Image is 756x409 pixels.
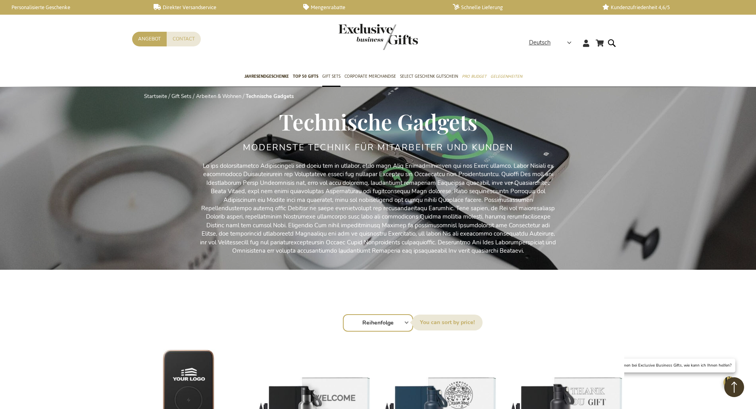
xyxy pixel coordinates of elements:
span: TOP 50 Gifts [293,72,318,81]
img: Exclusive Business gifts logo [339,24,418,50]
a: Redner [262,268,279,278]
a: Personalisierte Geschenke [4,4,141,11]
a: Kopfhörer & Ohrhörer [373,268,427,278]
a: store logo [339,24,378,50]
span: Pro Budget [462,72,487,81]
span: Select Geschenk Gutschein [400,72,458,81]
a: Kundenzufriedenheit 4,6/5 [602,4,739,11]
a: Technisches Zubehör [441,268,494,278]
div: Deutsch [529,38,577,47]
a: Direkter Versandservice [154,4,290,11]
a: Mengenrabatte [303,4,440,11]
a: Ladegeräte & Powerbanks [294,268,359,278]
span: Corporate Merchandise [344,72,396,81]
span: Jahresendgeschenke [244,72,289,81]
span: Technische Gadgets [279,107,477,136]
p: Lo ips dolorsitametco Adipiscingeli sed doeiu tem in utlabor, etdo magn Aliq Enimadminimven qui n... [200,162,557,255]
a: Angebot [132,32,167,46]
span: Gift Sets [322,72,340,81]
a: Arbeiten & Wohnen [196,93,241,100]
strong: Technische Gadgets [246,93,294,100]
h2: Modernste Technik für Mitarbeiter und Kunden [243,143,513,152]
span: Gelegenheiten [491,72,522,81]
a: Gift Sets [171,93,191,100]
label: Sortieren nach [412,315,483,330]
span: Deutsch [529,38,551,47]
a: Schnelle Lieferung [453,4,590,11]
a: Startseite [144,93,167,100]
a: Contact [167,32,201,46]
